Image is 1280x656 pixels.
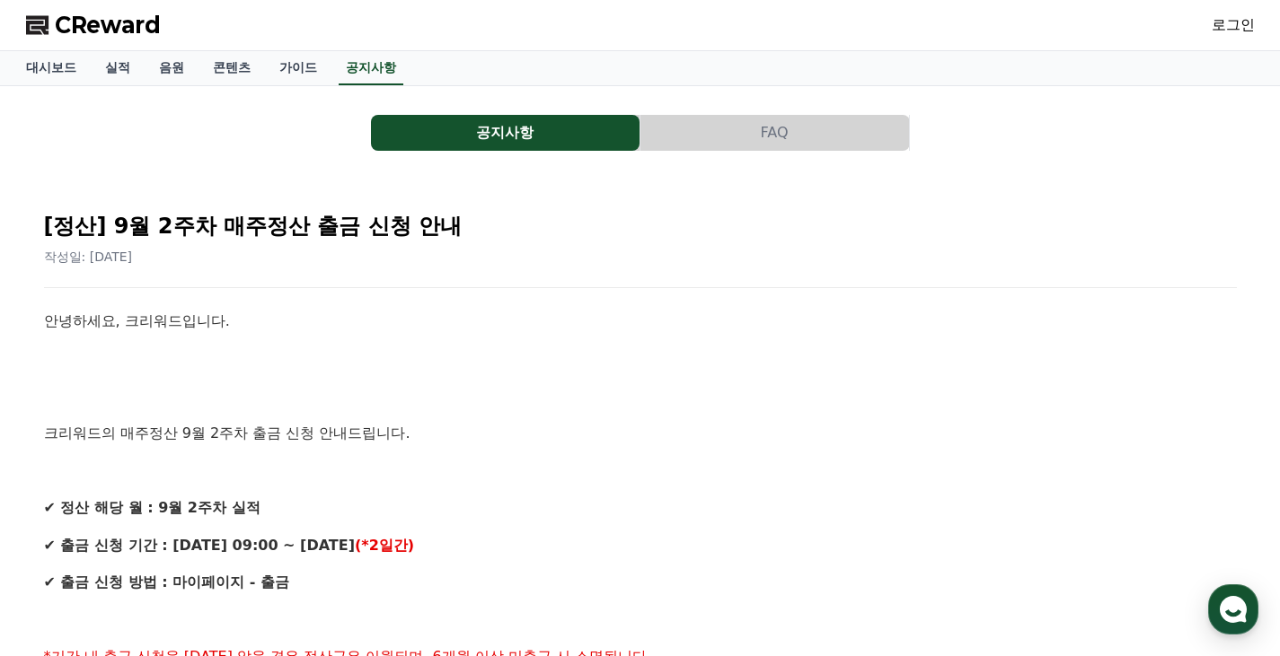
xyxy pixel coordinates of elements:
span: 작성일: [DATE] [44,249,133,264]
strong: ✔ 출금 신청 기간 : [DATE] 09:00 ~ [DATE] [44,537,355,554]
h2: [정산] 9월 2주차 매주정산 출금 신청 안내 [44,212,1237,241]
a: 음원 [145,51,199,85]
a: 공지사항 [371,115,640,151]
strong: ✔ 정산 해당 월 : 9월 2주차 실적 [44,499,260,516]
p: 크리워드의 매주정산 9월 2주차 출금 신청 안내드립니다. [44,422,1237,445]
a: 가이드 [265,51,331,85]
span: CReward [55,11,161,39]
button: FAQ [640,115,909,151]
a: 콘텐츠 [199,51,265,85]
strong: ✔ 출금 신청 방법 : 마이페이지 - 출금 [44,573,289,590]
a: 대시보드 [12,51,91,85]
strong: (*2일간) [355,537,414,554]
a: 실적 [91,51,145,85]
a: CReward [26,11,161,39]
a: 로그인 [1212,14,1255,36]
a: 공지사항 [339,51,403,85]
p: 안녕하세요, 크리워드입니다. [44,310,1237,333]
a: FAQ [640,115,910,151]
button: 공지사항 [371,115,640,151]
